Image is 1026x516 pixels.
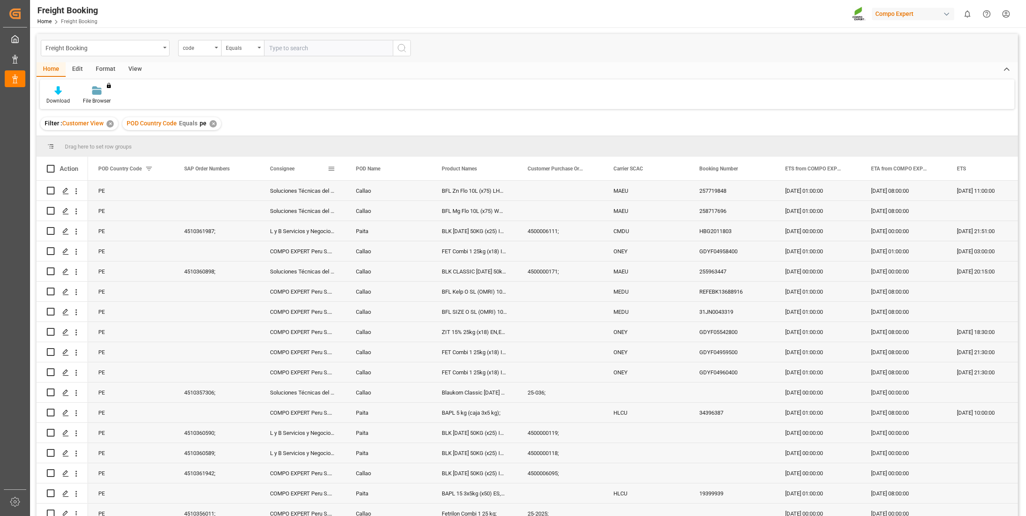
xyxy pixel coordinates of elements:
div: MAEU [603,181,689,200]
div: 4500006095; [517,463,603,483]
div: [DATE] 08:00:00 [861,403,947,422]
span: POD Country Code [127,120,177,127]
div: Edit [66,62,89,77]
div: Callao [346,201,431,221]
div: ONEY [603,362,689,382]
div: HLCU [603,403,689,422]
div: Press SPACE to select this row. [36,443,88,463]
span: Product Names [442,166,477,172]
div: Paita [346,483,431,503]
div: [DATE] 08:00:00 [861,342,947,362]
button: search button [393,40,411,56]
div: [DATE] 01:00:00 [775,241,861,261]
div: Press SPACE to select this row. [36,342,88,362]
div: FET Combi 1 25kg (x18) INT; [431,241,517,261]
div: Callao [346,241,431,261]
div: PE [88,181,174,200]
div: Action [60,165,78,173]
div: 4510360589; [174,443,260,463]
div: Compo Expert [872,8,954,20]
div: PE [88,382,174,402]
div: View [122,62,148,77]
div: Callao [346,362,431,382]
span: Drag here to set row groups [65,143,132,150]
div: 257719848 [689,181,775,200]
div: 34396387 [689,403,775,422]
div: 19399939 [689,483,775,503]
span: ETS [957,166,966,172]
div: PE [88,302,174,322]
div: CMDU [603,221,689,241]
div: MAEU [603,201,689,221]
div: 4500000118; [517,443,603,463]
span: Carrier SCAC [613,166,643,172]
div: Press SPACE to select this row. [36,483,88,504]
div: L y B Servicios y Negocios Generale [260,221,346,241]
div: ONEY [603,241,689,261]
div: 31JN0043319 [689,302,775,322]
div: ✕ [106,120,114,127]
div: 4500006111; [517,221,603,241]
div: REFEBK13688916 [689,282,775,301]
div: [DATE] 08:00:00 [861,483,947,503]
button: Help Center [977,4,996,24]
div: COMPO EXPERT Peru S.R.L., CE_PERU [260,282,346,301]
div: Blaukorn Classic [DATE] 50 kg; [431,382,517,402]
div: [DATE] 01:00:00 [775,322,861,342]
div: PE [88,403,174,422]
span: POD Country Code [98,166,142,172]
div: Press SPACE to select this row. [36,463,88,483]
div: [DATE] 00:00:00 [775,423,861,443]
div: Press SPACE to select this row. [36,403,88,423]
div: Freight Booking [37,4,98,17]
button: show 0 new notifications [958,4,977,24]
div: Callao [346,382,431,402]
div: 255963447 [689,261,775,281]
div: 25-036; [517,382,603,402]
span: Consignee [270,166,294,172]
span: Equals [179,120,197,127]
div: [DATE] 00:00:00 [775,443,861,463]
div: COMPO EXPERT Peru S.R.L., CE_PERU [260,241,346,261]
div: GDYF04958400 [689,241,775,261]
div: [DATE] 00:00:00 [775,261,861,281]
a: Home [37,18,52,24]
div: PE [88,483,174,503]
div: Soluciones Técnicas del Agro S.A.C. [260,201,346,221]
div: COMPO EXPERT Peru S.R.L., CE_PERU [260,342,346,362]
div: BLK [DATE] 50KG (x25) INT MTO; [431,423,517,443]
div: Press SPACE to select this row. [36,362,88,382]
div: 258717696 [689,201,775,221]
div: 4500000171; [517,261,603,281]
div: Callao [346,181,431,200]
div: 4500000119; [517,423,603,443]
div: [DATE] 08:00:00 [861,181,947,200]
div: BLK [DATE] 50KG (x25) INT MTO; [431,221,517,241]
div: COMPO EXPERT Peru S.R.L., CE_PERU [260,322,346,342]
div: [DATE] 01:00:00 [775,201,861,221]
div: COMPO EXPERT Peru S.R.L., CE_PERU [260,302,346,322]
div: Press SPACE to select this row. [36,382,88,403]
div: PE [88,221,174,241]
div: Callao [346,463,431,483]
div: [DATE] 01:00:00 [861,241,947,261]
div: [DATE] 00:00:00 [861,463,947,483]
div: BFL Mg Flo 10L (x75) WW (LS) [GEOGRAPHIC_DATA]; [431,201,517,221]
span: Booking Number [699,166,738,172]
div: PE [88,362,174,382]
div: 4510361942; [174,463,260,483]
div: Soluciones Técnicas del Agro S.A.C. [260,261,346,281]
div: L y B Servicios y Negocios Generale [260,423,346,443]
div: GDYF04960400 [689,362,775,382]
div: BFL SIZE O SL (OMRI) 1000L IBC PE; [431,302,517,322]
div: [DATE] 08:00:00 [861,302,947,322]
div: [DATE] 00:00:00 [861,443,947,463]
div: Soluciones Técnicas del Agro S.A.C. [260,181,346,200]
div: Freight Booking [46,42,160,53]
div: 4510357306; [174,382,260,402]
div: BAPL 5 kg (caja 3x5 kg); [431,403,517,422]
div: PE [88,282,174,301]
div: Press SPACE to select this row. [36,282,88,302]
div: GDYF05542800 [689,322,775,342]
div: PE [88,241,174,261]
